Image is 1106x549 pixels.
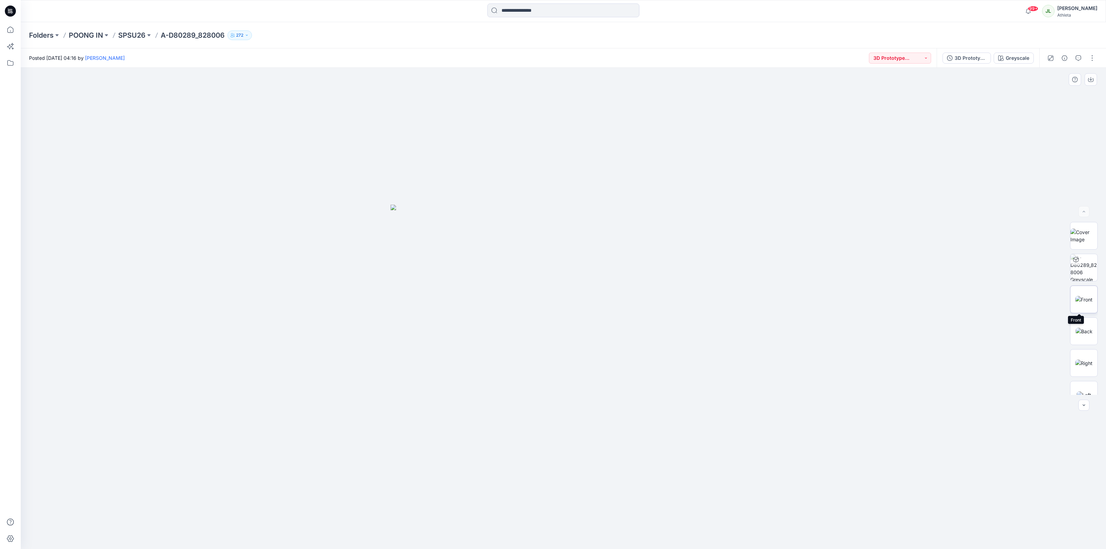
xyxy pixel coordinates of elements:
[1075,360,1093,367] img: Right
[85,55,125,61] a: [PERSON_NAME]
[69,30,103,40] a: POONG IN
[955,54,986,62] div: 3D Prototype Sample - Option 2
[943,53,991,64] button: 3D Prototype Sample - Option 2
[1070,229,1097,243] img: Cover Image
[1070,254,1097,281] img: A-D80289_828006 Greyscale
[1077,391,1091,399] img: Left
[227,30,252,40] button: 272
[1028,6,1038,11] span: 99+
[1076,328,1093,335] img: Back
[1042,5,1055,17] div: JL
[1057,4,1097,12] div: [PERSON_NAME]
[29,30,54,40] a: Folders
[1006,54,1029,62] div: Greyscale
[118,30,146,40] a: SPSU26
[236,31,243,39] p: 272
[994,53,1034,64] button: Greyscale
[1057,12,1097,18] div: Athleta
[161,30,225,40] p: A-D80289_828006
[1075,296,1093,303] img: Front
[391,205,736,549] img: eyJhbGciOiJIUzI1NiIsImtpZCI6IjAiLCJzbHQiOiJzZXMiLCJ0eXAiOiJKV1QifQ.eyJkYXRhIjp7InR5cGUiOiJzdG9yYW...
[29,54,125,62] span: Posted [DATE] 04:16 by
[1059,53,1070,64] button: Details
